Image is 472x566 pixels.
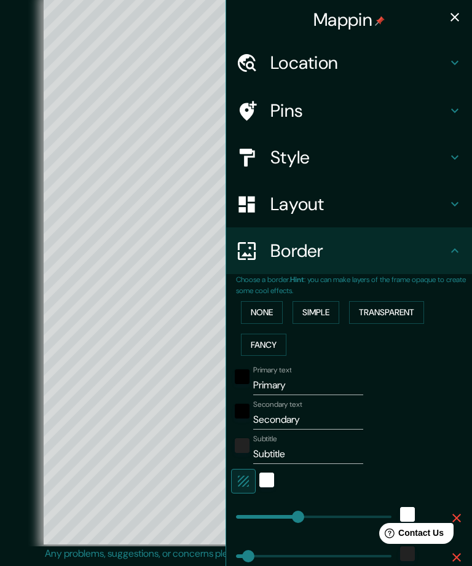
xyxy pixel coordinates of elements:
[270,193,447,215] h4: Layout
[349,301,424,324] button: Transparent
[45,546,423,561] p: Any problems, suggestions, or concerns please email .
[270,146,447,168] h4: Style
[375,16,385,26] img: pin-icon.png
[253,399,302,410] label: Secondary text
[226,181,472,227] div: Layout
[270,100,447,122] h4: Pins
[235,438,250,453] button: color-222222
[270,52,447,74] h4: Location
[259,473,274,487] button: white
[226,87,472,134] div: Pins
[236,274,472,296] p: Choose a border. : you can make layers of the frame opaque to create some cool effects.
[313,9,385,31] h4: Mappin
[253,365,291,375] label: Primary text
[226,134,472,181] div: Style
[241,301,283,324] button: None
[226,227,472,274] div: Border
[400,546,415,561] button: color-222222
[290,275,304,285] b: Hint
[241,334,286,356] button: Fancy
[270,240,447,262] h4: Border
[400,507,415,522] button: white
[226,39,472,86] div: Location
[363,518,458,552] iframe: Help widget launcher
[293,301,339,324] button: Simple
[235,404,250,419] button: black
[235,369,250,384] button: black
[253,434,277,444] label: Subtitle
